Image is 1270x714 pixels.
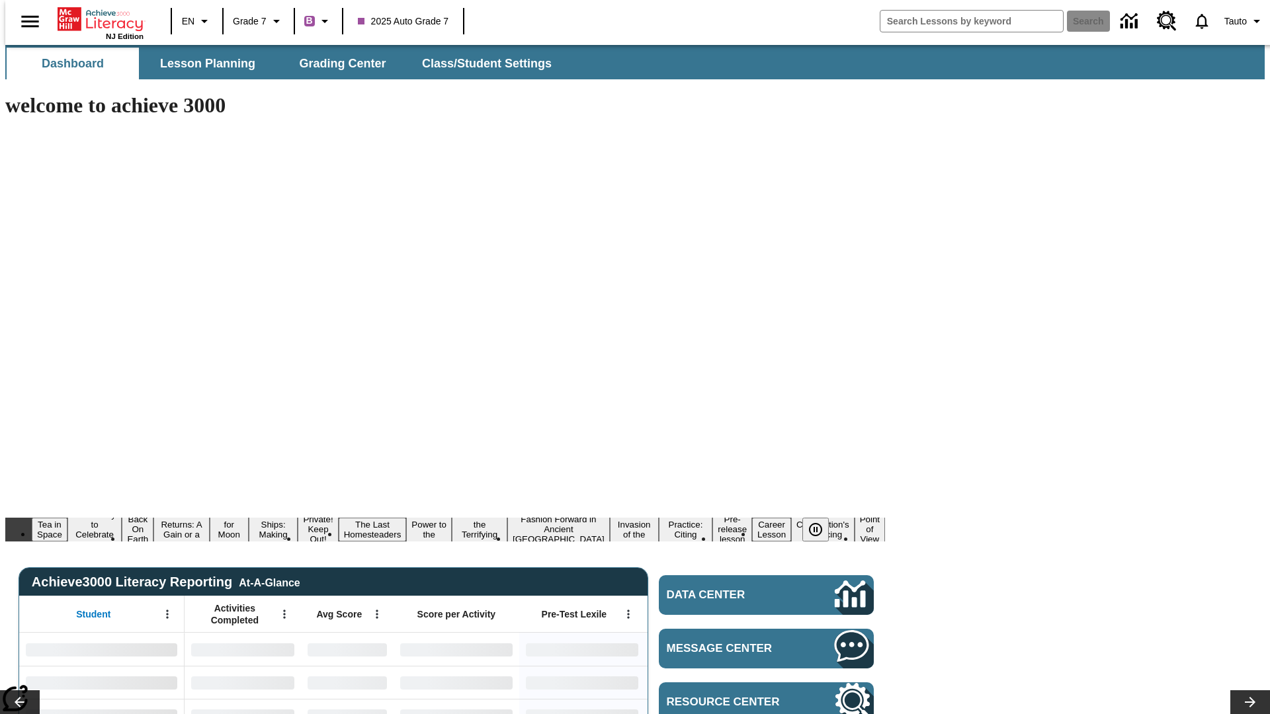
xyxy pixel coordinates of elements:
[802,518,842,541] div: Pause
[7,48,139,79] button: Dashboard
[160,56,255,71] span: Lesson Planning
[142,48,274,79] button: Lesson Planning
[301,666,394,699] div: No Data,
[316,608,362,620] span: Avg Score
[855,512,885,546] button: Slide 17 Point of View
[1219,9,1270,33] button: Profile/Settings
[507,512,610,546] button: Slide 11 Fashion Forward in Ancient Rome
[298,512,338,546] button: Slide 7 Private! Keep Out!
[76,608,110,620] span: Student
[802,518,829,541] button: Pause
[185,666,301,699] div: No Data,
[5,93,885,118] h1: welcome to achieve 3000
[367,604,387,624] button: Open Menu
[299,56,386,71] span: Grading Center
[791,508,855,551] button: Slide 16 The Constitution's Balancing Act
[880,11,1063,32] input: search field
[276,48,409,79] button: Grading Center
[1185,4,1219,38] a: Notifications
[1149,3,1185,39] a: Resource Center, Will open in new tab
[1224,15,1247,28] span: Tauto
[42,56,104,71] span: Dashboard
[157,604,177,624] button: Open Menu
[32,575,300,590] span: Achieve3000 Literacy Reporting
[712,512,752,546] button: Slide 14 Pre-release lesson
[301,633,394,666] div: No Data,
[417,608,496,620] span: Score per Activity
[106,32,144,40] span: NJ Edition
[752,518,791,541] button: Slide 15 Career Lesson
[659,508,713,551] button: Slide 13 Mixed Practice: Citing Evidence
[339,518,407,541] button: Slide 8 The Last Homesteaders
[1230,690,1270,714] button: Lesson carousel, Next
[667,642,795,655] span: Message Center
[667,588,790,602] span: Data Center
[122,512,153,546] button: Slide 3 Back On Earth
[32,518,67,541] button: Slide 1 Tea in Space
[239,575,300,589] div: At-A-Glance
[275,604,294,624] button: Open Menu
[659,629,874,668] a: Message Center
[5,45,1265,79] div: SubNavbar
[11,2,50,41] button: Open side menu
[411,48,562,79] button: Class/Student Settings
[1113,3,1149,40] a: Data Center
[153,508,209,551] button: Slide 4 Free Returns: A Gain or a Drain?
[306,13,313,29] span: B
[191,602,278,626] span: Activities Completed
[182,15,194,28] span: EN
[422,56,552,71] span: Class/Student Settings
[618,604,638,624] button: Open Menu
[233,15,267,28] span: Grade 7
[5,48,564,79] div: SubNavbar
[299,9,338,33] button: Boost Class color is purple. Change class color
[58,5,144,40] div: Home
[542,608,607,620] span: Pre-Test Lexile
[406,508,452,551] button: Slide 9 Solar Power to the People
[67,508,122,551] button: Slide 2 Get Ready to Celebrate Juneteenth!
[249,508,298,551] button: Slide 6 Cruise Ships: Making Waves
[667,695,795,709] span: Resource Center
[358,15,449,28] span: 2025 Auto Grade 7
[210,508,249,551] button: Slide 5 Time for Moon Rules?
[452,508,507,551] button: Slide 10 Attack of the Terrifying Tomatoes
[659,575,874,615] a: Data Center
[58,6,144,32] a: Home
[185,633,301,666] div: No Data,
[228,9,290,33] button: Grade: Grade 7, Select a grade
[176,9,218,33] button: Language: EN, Select a language
[610,508,659,551] button: Slide 12 The Invasion of the Free CD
